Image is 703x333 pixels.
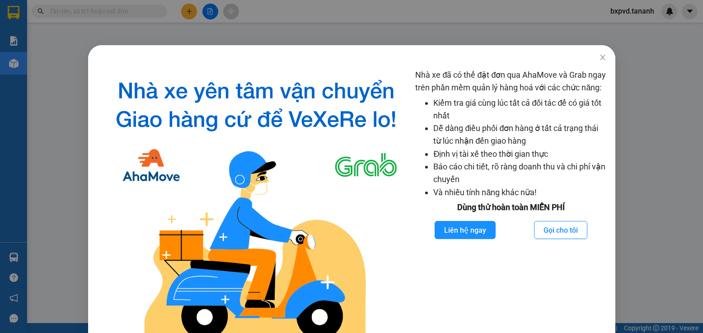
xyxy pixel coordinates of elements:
[434,221,495,239] button: Liên hệ ngay
[599,54,606,61] span: close
[433,148,606,160] li: Định vị tài xế theo thời gian thực
[534,221,587,239] button: Gọi cho tôi
[590,45,615,70] button: Close
[433,186,606,199] li: Và nhiều tính năng khác nữa!
[433,97,606,122] li: Kiểm tra giá cùng lúc tất cả đối tác để có giá tốt nhất
[433,160,606,186] li: Báo cáo chi tiết, rõ ràng doanh thu và chi phí vận chuyển
[444,225,486,236] span: Liên hệ ngay
[433,122,606,148] li: Dễ dàng điều phối đơn hàng ở tất cả trạng thái từ lúc nhận đến giao hàng
[543,225,577,236] span: Gọi cho tôi
[415,201,606,214] div: Dùng thử hoàn toàn MIỄN PHÍ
